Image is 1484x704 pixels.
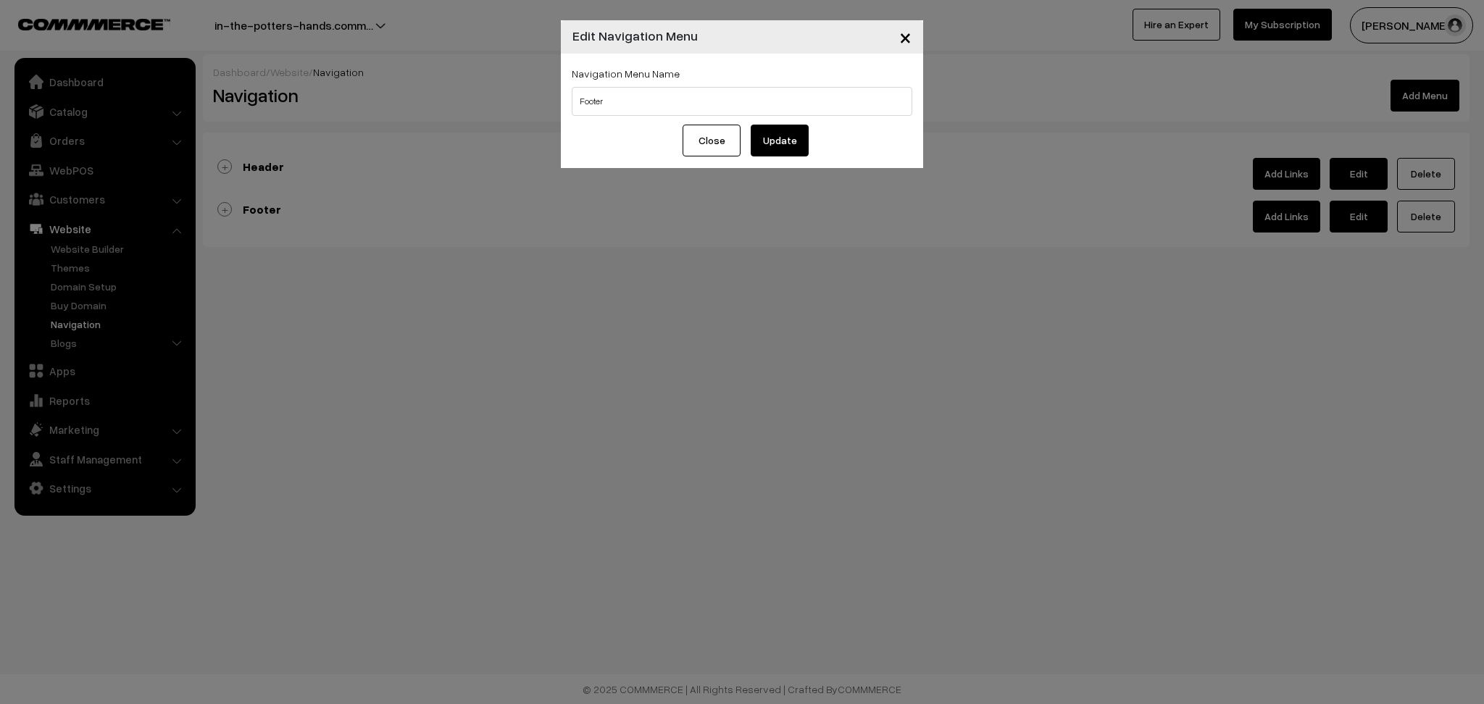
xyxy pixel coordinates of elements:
[572,87,912,116] input: Navigation Menu Name
[899,23,912,50] span: ×
[683,125,741,156] button: Close
[888,14,923,59] button: Close
[572,26,698,46] h4: Edit Navigation Menu
[751,125,809,156] button: Update
[572,66,680,81] label: Navigation Menu Name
